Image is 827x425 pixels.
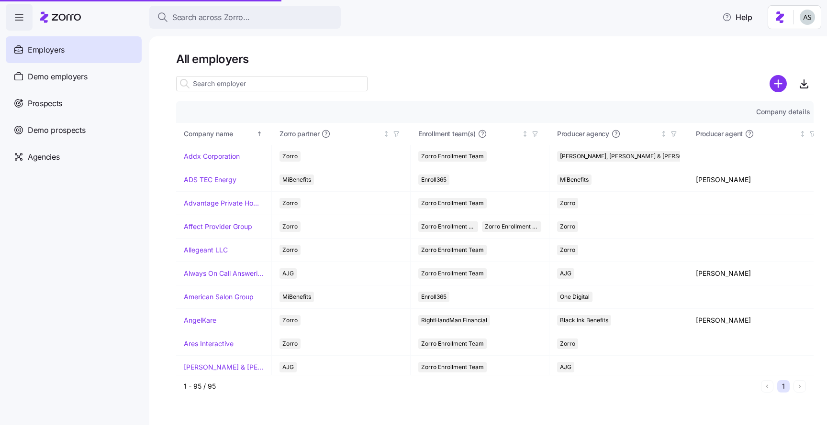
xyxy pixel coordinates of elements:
[6,143,142,170] a: Agencies
[28,151,59,163] span: Agencies
[761,380,773,392] button: Previous page
[184,316,216,325] a: AngelKare
[184,245,228,255] a: Allegeant LLC
[184,222,252,231] a: Affect Provider Group
[149,6,341,29] button: Search across Zorro...
[383,131,390,137] div: Not sorted
[522,131,528,137] div: Not sorted
[172,11,250,23] span: Search across Zorro...
[560,151,709,162] span: [PERSON_NAME], [PERSON_NAME] & [PERSON_NAME]
[176,76,368,91] input: Search employer
[184,381,757,391] div: 1 - 95 / 95
[282,151,298,162] span: Zorro
[688,168,827,192] td: [PERSON_NAME]
[421,245,484,255] span: Zorro Enrollment Team
[184,269,264,278] a: Always On Call Answering Service
[28,71,88,83] span: Demo employers
[272,123,411,145] th: Zorro partnerNot sorted
[176,123,272,145] th: Company nameSorted ascending
[28,124,86,136] span: Demo prospects
[279,129,319,139] span: Zorro partner
[560,221,575,232] span: Zorro
[282,315,298,326] span: Zorro
[421,338,484,349] span: Zorro Enrollment Team
[184,152,240,161] a: Addx Corporation
[282,198,298,208] span: Zorro
[421,174,447,185] span: Enroll365
[421,151,484,162] span: Zorro Enrollment Team
[688,262,827,285] td: [PERSON_NAME]
[184,175,236,185] a: ADS TEC Energy
[421,198,484,208] span: Zorro Enrollment Team
[256,131,263,137] div: Sorted ascending
[793,380,806,392] button: Next page
[660,131,667,137] div: Not sorted
[28,98,62,109] span: Prospects
[282,292,311,302] span: MiBenefits
[799,131,806,137] div: Not sorted
[770,75,787,92] svg: add icon
[421,315,487,326] span: RightHandMan Financial
[688,123,827,145] th: Producer agentNot sorted
[560,198,575,208] span: Zorro
[722,11,752,23] span: Help
[421,221,475,232] span: Zorro Enrollment Team
[715,8,760,27] button: Help
[696,129,743,139] span: Producer agent
[421,292,447,302] span: Enroll365
[6,63,142,90] a: Demo employers
[184,339,234,349] a: Ares Interactive
[557,129,609,139] span: Producer agency
[560,362,571,372] span: AJG
[560,338,575,349] span: Zorro
[560,292,590,302] span: One Digital
[282,268,294,279] span: AJG
[282,338,298,349] span: Zorro
[282,362,294,372] span: AJG
[560,315,608,326] span: Black Ink Benefits
[6,117,142,143] a: Demo prospects
[282,221,298,232] span: Zorro
[777,380,790,392] button: 1
[688,309,827,332] td: [PERSON_NAME]
[6,90,142,117] a: Prospects
[485,221,539,232] span: Zorro Enrollment Experts
[6,36,142,63] a: Employers
[549,123,688,145] th: Producer agencyNot sorted
[411,123,549,145] th: Enrollment team(s)Not sorted
[800,10,815,25] img: c4d3a52e2a848ea5f7eb308790fba1e4
[421,362,484,372] span: Zorro Enrollment Team
[560,174,589,185] span: MiBenefits
[184,129,255,139] div: Company name
[560,245,575,255] span: Zorro
[176,52,814,66] h1: All employers
[282,174,311,185] span: MiBenefits
[28,44,65,56] span: Employers
[282,245,298,255] span: Zorro
[184,362,264,372] a: [PERSON_NAME] & [PERSON_NAME]'s
[421,268,484,279] span: Zorro Enrollment Team
[418,129,476,139] span: Enrollment team(s)
[560,268,571,279] span: AJG
[184,292,254,302] a: American Salon Group
[184,198,264,208] a: Advantage Private Home Care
